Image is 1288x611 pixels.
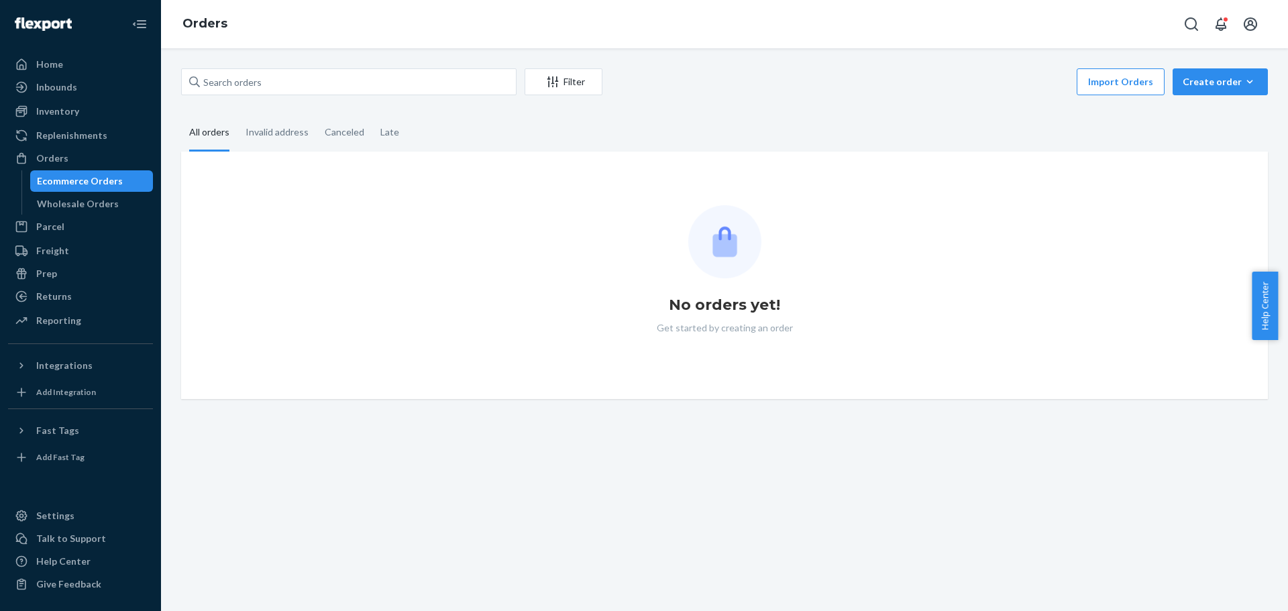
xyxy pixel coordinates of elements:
[8,148,153,169] a: Orders
[1183,75,1258,89] div: Create order
[8,216,153,237] a: Parcel
[36,451,85,463] div: Add Fast Tag
[36,532,106,545] div: Talk to Support
[36,244,69,258] div: Freight
[688,205,761,278] img: Empty list
[36,220,64,233] div: Parcel
[37,197,119,211] div: Wholesale Orders
[36,58,63,71] div: Home
[36,105,79,118] div: Inventory
[8,382,153,403] a: Add Integration
[8,528,153,549] a: Talk to Support
[1237,11,1264,38] button: Open account menu
[36,152,68,165] div: Orders
[36,290,72,303] div: Returns
[525,68,602,95] button: Filter
[657,321,793,335] p: Get started by creating an order
[126,11,153,38] button: Close Navigation
[8,240,153,262] a: Freight
[36,267,57,280] div: Prep
[181,68,517,95] input: Search orders
[172,5,238,44] ol: breadcrumbs
[36,555,91,568] div: Help Center
[8,286,153,307] a: Returns
[8,573,153,595] button: Give Feedback
[8,125,153,146] a: Replenishments
[8,101,153,122] a: Inventory
[1077,68,1165,95] button: Import Orders
[37,174,123,188] div: Ecommerce Orders
[8,76,153,98] a: Inbounds
[15,17,72,31] img: Flexport logo
[36,129,107,142] div: Replenishments
[1252,272,1278,340] button: Help Center
[380,115,399,150] div: Late
[30,193,154,215] a: Wholesale Orders
[1178,11,1205,38] button: Open Search Box
[8,551,153,572] a: Help Center
[8,447,153,468] a: Add Fast Tag
[525,75,602,89] div: Filter
[8,54,153,75] a: Home
[36,359,93,372] div: Integrations
[1173,68,1268,95] button: Create order
[8,505,153,526] a: Settings
[8,263,153,284] a: Prep
[8,355,153,376] button: Integrations
[1207,11,1234,38] button: Open notifications
[36,577,101,591] div: Give Feedback
[325,115,364,150] div: Canceled
[36,424,79,437] div: Fast Tags
[36,386,96,398] div: Add Integration
[30,170,154,192] a: Ecommerce Orders
[182,16,227,31] a: Orders
[36,314,81,327] div: Reporting
[36,509,74,522] div: Settings
[8,420,153,441] button: Fast Tags
[669,294,780,316] h1: No orders yet!
[246,115,309,150] div: Invalid address
[189,115,229,152] div: All orders
[8,310,153,331] a: Reporting
[36,80,77,94] div: Inbounds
